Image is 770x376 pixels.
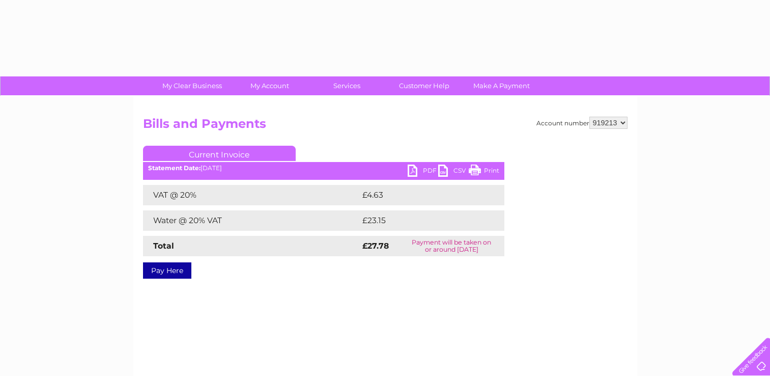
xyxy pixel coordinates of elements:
[362,241,389,251] strong: £27.78
[438,165,469,179] a: CSV
[143,262,191,279] a: Pay Here
[360,210,482,231] td: £23.15
[153,241,174,251] strong: Total
[469,165,499,179] a: Print
[143,210,360,231] td: Water @ 20% VAT
[360,185,480,205] td: £4.63
[305,76,389,95] a: Services
[408,165,438,179] a: PDF
[536,117,628,129] div: Account number
[460,76,544,95] a: Make A Payment
[143,185,360,205] td: VAT @ 20%
[399,236,504,256] td: Payment will be taken on or around [DATE]
[150,76,234,95] a: My Clear Business
[382,76,466,95] a: Customer Help
[143,117,628,136] h2: Bills and Payments
[148,164,201,172] b: Statement Date:
[143,165,504,172] div: [DATE]
[143,146,296,161] a: Current Invoice
[227,76,311,95] a: My Account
